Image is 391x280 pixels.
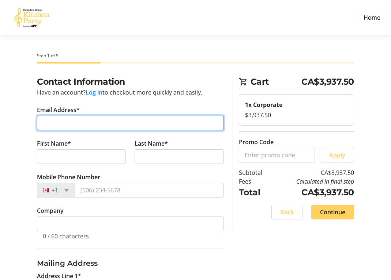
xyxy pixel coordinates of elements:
[280,208,294,216] span: Back
[301,75,354,88] span: CA$3,937.50
[245,111,348,119] div: $3,937.50
[37,139,71,148] label: First Name*
[272,168,354,177] td: CA$3,937.50
[272,177,354,186] td: Calculated in final step
[37,106,80,114] label: Email Address*
[311,205,354,219] button: Continue
[320,208,345,216] span: Continue
[239,186,272,199] td: Total
[43,232,89,240] tr-character-limit: 0 / 60 characters
[75,183,224,197] input: (506) 234-5678
[239,168,272,177] td: Subtotal
[37,88,224,97] div: Have an account? to checkout more quickly and easily.
[135,139,168,148] label: Last Name*
[37,75,224,88] h2: Contact Information
[359,11,385,24] a: Home
[239,177,272,186] td: Fees
[271,205,302,219] button: Back
[37,258,224,269] h3: Mailing Address
[6,3,58,32] img: Canada’s Great Kitchen Party's Logo
[37,173,100,181] label: Mobile Phone Number
[37,53,354,59] div: Step 1 of 5
[329,151,345,160] span: Apply
[239,148,315,162] input: Enter promo code
[245,101,282,109] strong: 1x Corporate
[272,186,354,199] td: CA$3,937.50
[321,148,354,162] button: Apply
[251,75,302,88] span: Cart
[86,88,102,97] button: Log in
[239,138,274,146] label: Promo Code
[37,206,64,215] label: Company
